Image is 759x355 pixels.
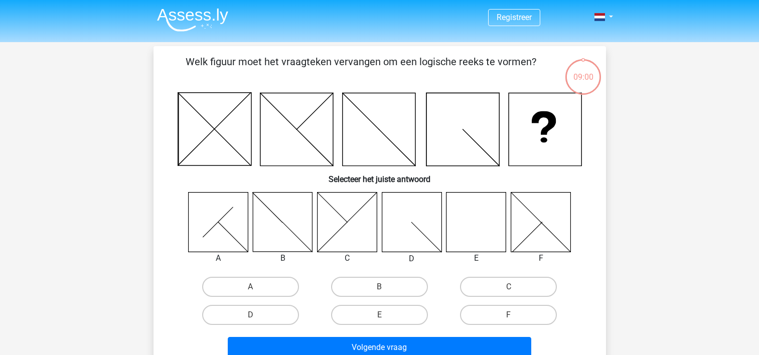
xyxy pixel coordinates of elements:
[331,305,428,325] label: E
[170,166,590,184] h6: Selecteer het juiste antwoord
[202,305,299,325] label: D
[181,252,256,264] div: A
[157,8,228,32] img: Assessly
[564,58,602,83] div: 09:00
[497,13,532,22] a: Registreer
[245,252,321,264] div: B
[460,305,557,325] label: F
[503,252,579,264] div: F
[438,252,514,264] div: E
[460,277,557,297] label: C
[310,252,385,264] div: C
[170,54,552,84] p: Welk figuur moet het vraagteken vervangen om een logische reeks te vormen?
[202,277,299,297] label: A
[374,253,450,265] div: D
[331,277,428,297] label: B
